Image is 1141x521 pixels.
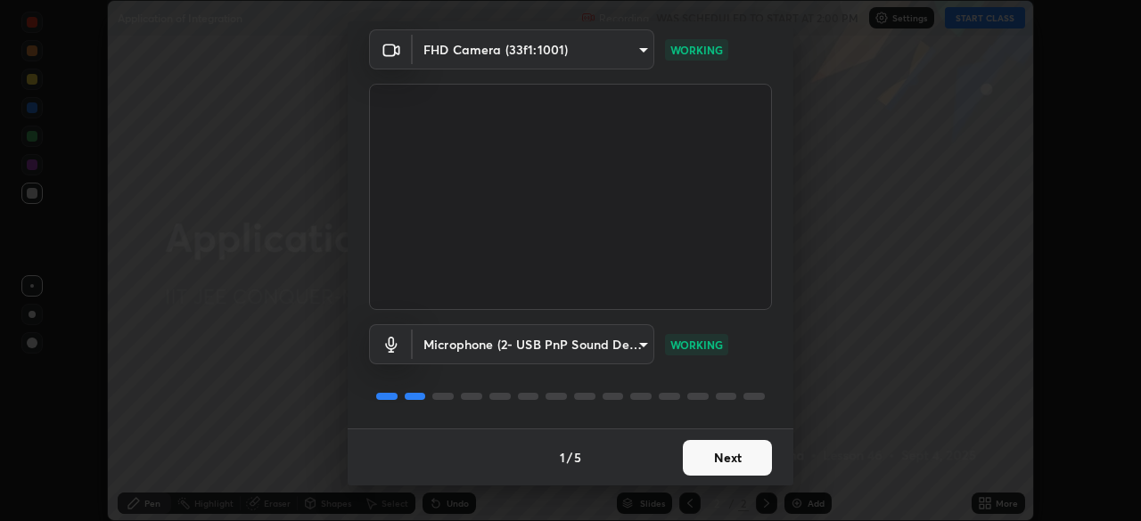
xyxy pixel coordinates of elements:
p: WORKING [670,42,723,58]
h4: 1 [560,448,565,467]
button: Next [683,440,772,476]
h4: 5 [574,448,581,467]
h4: / [567,448,572,467]
div: FHD Camera (33f1:1001) [413,29,654,69]
p: WORKING [670,337,723,353]
div: FHD Camera (33f1:1001) [413,324,654,364]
